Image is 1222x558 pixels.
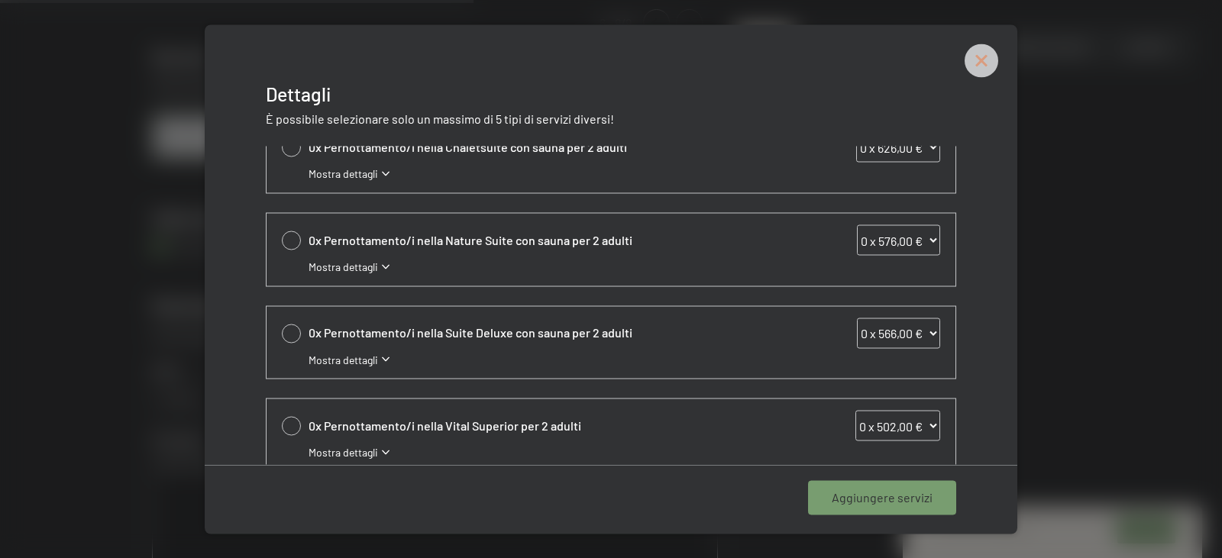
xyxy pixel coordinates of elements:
[309,139,782,156] span: 0x Pernottamento/i nella Chaletsuite con sauna per 2 adulti
[266,82,331,105] span: Dettagli
[309,445,378,460] span: Mostra dettagli
[309,260,378,275] span: Mostra dettagli
[309,352,378,367] span: Mostra dettagli
[266,110,956,127] p: È possibile selezionare solo un massimo di 5 tipi di servizi diversi!
[309,166,378,182] span: Mostra dettagli
[309,231,782,248] span: 0x Pernottamento/i nella Nature Suite con sauna per 2 adulti
[309,324,782,341] span: 0x Pernottamento/i nella Suite Deluxe con sauna per 2 adulti
[309,418,782,434] span: 0x Pernottamento/i nella Vital Superior per 2 adulti
[832,489,933,506] span: Aggiungere servizi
